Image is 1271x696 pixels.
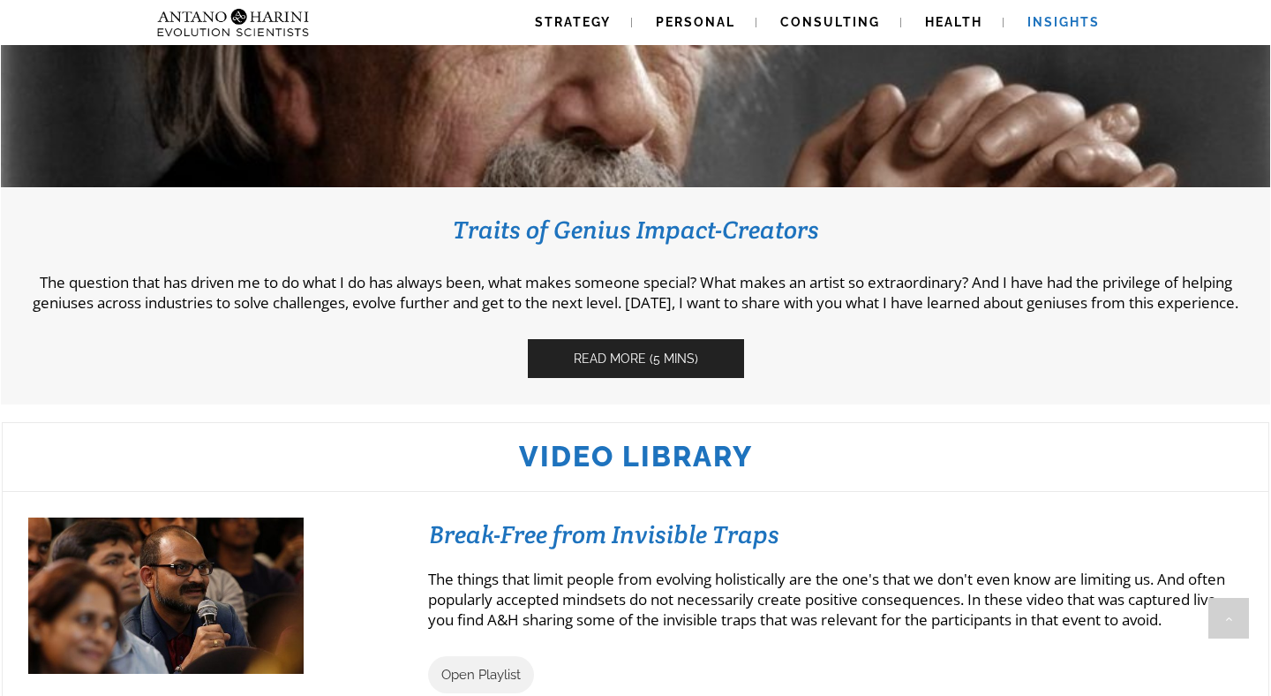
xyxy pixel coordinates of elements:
[1027,15,1100,29] span: Insights
[441,667,521,683] span: Open Playlist
[428,656,534,693] a: Open Playlist
[528,339,744,379] a: Read More (5 Mins)
[574,352,698,367] span: Read More (5 Mins)
[27,272,1244,313] p: The question that has driven me to do what I do has always been, what makes someone special? What...
[27,214,1244,246] h3: Traits of Genius Impact-Creators
[428,569,1243,630] p: The things that limit people from evolving holistically are the one's that we don't even know are...
[780,15,880,29] span: Consulting
[28,490,304,674] img: 36376347236_aa07514876_z
[19,440,1252,473] h2: Video Library
[656,15,735,29] span: Personal
[925,15,982,29] span: Health
[535,15,611,29] span: Strategy
[429,518,1242,550] h3: Break-Free from Invisible Traps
